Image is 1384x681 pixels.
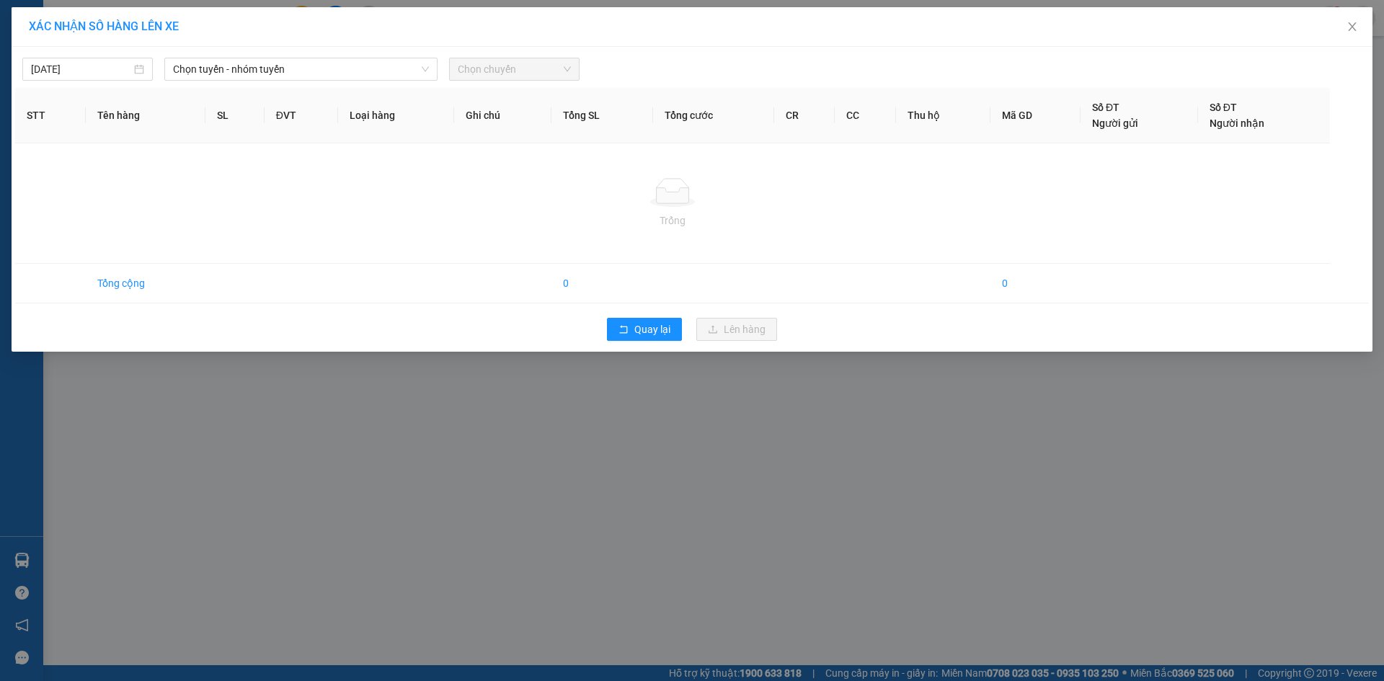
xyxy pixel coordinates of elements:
span: Chọn tuyến - nhóm tuyến [173,58,429,80]
span: 0981 559 551 [139,38,210,52]
th: CR [774,88,835,143]
button: uploadLên hàng [696,318,777,341]
th: Loại hàng [338,88,454,143]
th: Thu hộ [896,88,990,143]
span: HAIVAN [45,8,94,23]
th: Mã GD [990,88,1081,143]
span: Số ĐT [1210,102,1237,113]
th: ĐVT [265,88,338,143]
input: 11/09/2025 [31,61,131,77]
span: XUANTRANG [27,26,111,41]
th: Ghi chú [454,88,552,143]
th: CC [835,88,896,143]
em: Logistics [46,44,92,58]
span: XÁC NHẬN SỐ HÀNG LÊN XE [29,19,179,33]
button: Close [1332,7,1372,48]
span: Người nhận [1210,117,1264,129]
span: Chọn chuyến [458,58,571,80]
th: STT [15,88,86,143]
td: 0 [551,264,653,303]
th: Tổng SL [551,88,653,143]
span: Người gửi: [6,82,44,92]
span: 0827088899 [6,102,107,122]
span: down [421,65,430,74]
th: Tổng cước [653,88,774,143]
th: SL [205,88,264,143]
span: close [1347,21,1358,32]
div: Trống [27,213,1318,228]
span: VP [PERSON_NAME] [136,14,210,36]
button: rollbackQuay lại [607,318,682,341]
span: Người gửi [1092,117,1138,129]
span: Người nhận: [6,92,50,101]
span: rollback [618,324,629,336]
td: 0 [990,264,1081,303]
span: Số ĐT [1092,102,1119,113]
td: Tổng cộng [86,264,205,303]
span: Quay lại [634,321,670,337]
th: Tên hàng [86,88,205,143]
